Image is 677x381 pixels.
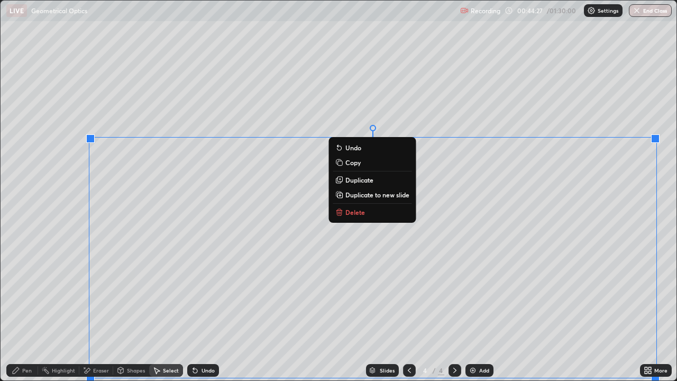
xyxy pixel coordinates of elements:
[433,367,436,374] div: /
[420,367,431,374] div: 4
[31,6,87,15] p: Geometrical Optics
[345,158,361,167] p: Copy
[333,156,411,169] button: Copy
[654,368,667,373] div: More
[380,368,395,373] div: Slides
[629,4,672,17] button: End Class
[202,368,215,373] div: Undo
[345,176,373,184] p: Duplicate
[22,368,32,373] div: Pen
[587,6,596,15] img: class-settings-icons
[471,7,500,15] p: Recording
[10,6,24,15] p: LIVE
[345,143,361,152] p: Undo
[633,6,641,15] img: end-class-cross
[460,6,469,15] img: recording.375f2c34.svg
[345,208,365,216] p: Delete
[479,368,489,373] div: Add
[163,368,179,373] div: Select
[345,190,409,199] p: Duplicate to new slide
[469,366,477,375] img: add-slide-button
[333,174,411,186] button: Duplicate
[127,368,145,373] div: Shapes
[333,206,411,219] button: Delete
[438,366,444,375] div: 4
[93,368,109,373] div: Eraser
[598,8,618,13] p: Settings
[52,368,75,373] div: Highlight
[333,188,411,201] button: Duplicate to new slide
[333,141,411,154] button: Undo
